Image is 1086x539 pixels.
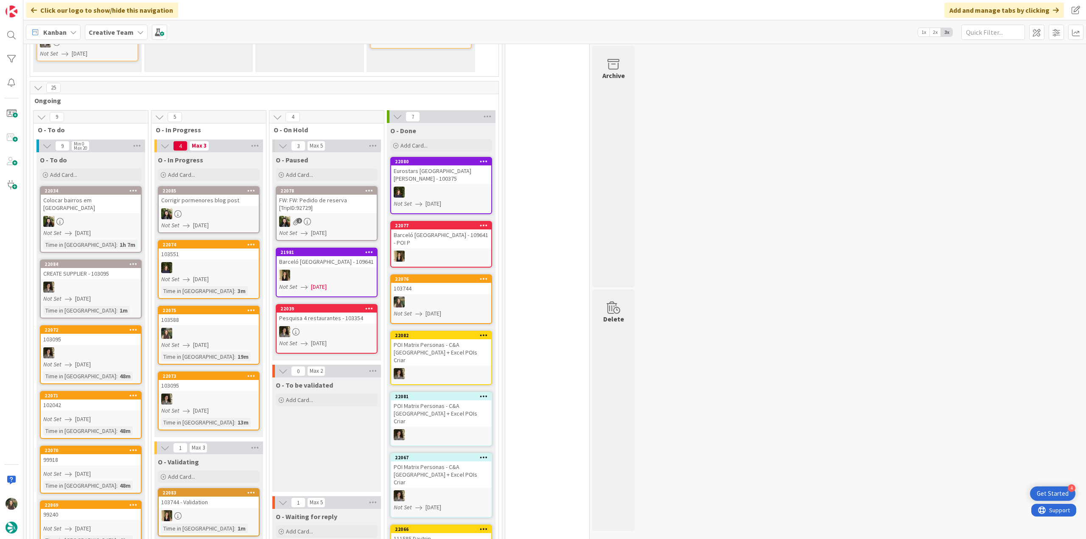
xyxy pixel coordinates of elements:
div: 22039Pesquisa 4 restaurantes - 103354 [277,305,377,324]
a: 22074103551MCNot Set[DATE]Time in [GEOGRAPHIC_DATA]:3m [158,240,260,299]
span: Support [18,1,39,11]
div: Pesquisa 4 restaurantes - 103354 [277,313,377,324]
span: 4 [173,141,188,151]
div: MS [391,490,491,501]
img: MC [161,262,172,273]
div: 22067POI Matrix Personas - C&A [GEOGRAPHIC_DATA] + Excel POIs Criar [391,454,491,488]
div: 22074 [162,242,259,248]
div: 22077Barceló [GEOGRAPHIC_DATA] - 109641 - POI P [391,222,491,248]
div: 22083 [159,489,259,497]
div: Barceló [GEOGRAPHIC_DATA] - 109641 [277,256,377,267]
div: 22073 [159,372,259,380]
a: 22039Pesquisa 4 restaurantes - 103354MSNot Set[DATE] [276,304,378,354]
img: IG [6,498,17,510]
div: Time in [GEOGRAPHIC_DATA] [161,524,234,533]
div: Time in [GEOGRAPHIC_DATA] [161,418,234,427]
div: 22081 [391,393,491,400]
div: 22073103095 [159,372,259,391]
div: 22082POI Matrix Personas - C&A [GEOGRAPHIC_DATA] + Excel POIs Criar [391,332,491,366]
div: 22067 [395,455,491,461]
a: 22078FW: FW: Pedido de reserva [TripID:92729]BCNot Set[DATE] [276,186,378,241]
div: 22084 [41,260,141,268]
i: Not Set [279,229,297,237]
div: 3m [235,286,248,296]
div: 22078FW: FW: Pedido de reserva [TripID:92729] [277,187,377,213]
div: FW: FW: Pedido de reserva [TripID:92729] [277,195,377,213]
div: 22076 [391,275,491,283]
span: O - To do [38,126,137,134]
img: MS [161,394,172,405]
img: SP [161,510,172,521]
a: 22080Eurostars [GEOGRAPHIC_DATA][PERSON_NAME] - 100375MCNot Set[DATE] [390,157,492,214]
div: 1m [118,306,130,315]
span: [DATE] [75,469,91,478]
a: 22076103744IGNot Set[DATE] [390,274,492,324]
div: CREATE SUPPLIER - 103095 [41,268,141,279]
i: Not Set [394,200,412,207]
a: 22083103744 - ValidationSPTime in [GEOGRAPHIC_DATA]:1m [158,488,260,536]
div: Delete [603,314,624,324]
img: SP [394,251,405,262]
span: [DATE] [193,275,209,284]
img: SP [279,270,290,281]
div: 22081POI Matrix Personas - C&A [GEOGRAPHIC_DATA] + Excel POIs Criar [391,393,491,427]
div: 22077 [391,222,491,229]
a: 21981Barceló [GEOGRAPHIC_DATA] - 109641SPNot Set[DATE] [276,248,378,297]
div: 22075 [159,307,259,314]
div: 103588 [159,314,259,325]
i: Not Set [279,283,297,290]
div: 48m [118,426,133,436]
div: 22066 [391,525,491,533]
div: Colocar bairros em [GEOGRAPHIC_DATA] [41,195,141,213]
span: 5 [168,112,182,122]
span: [DATE] [311,339,327,348]
div: 22071102042 [41,392,141,411]
img: MS [394,490,405,501]
div: Open Get Started checklist, remaining modules: 4 [1030,486,1075,501]
span: : [234,524,235,533]
span: O - To be validated [276,381,333,389]
div: 22080 [395,159,491,165]
a: 22067POI Matrix Personas - C&A [GEOGRAPHIC_DATA] + Excel POIs CriarMSNot Set[DATE] [390,453,492,518]
div: 22074103551 [159,241,259,260]
span: [DATE] [425,199,441,208]
div: 22080Eurostars [GEOGRAPHIC_DATA][PERSON_NAME] - 100375 [391,158,491,184]
div: 22069 [41,501,141,509]
div: Time in [GEOGRAPHIC_DATA] [161,286,234,296]
a: 22034Colocar bairros em [GEOGRAPHIC_DATA]BCNot Set[DATE]Time in [GEOGRAPHIC_DATA]:1h 7m [40,186,142,253]
div: 99918 [41,454,141,465]
span: [DATE] [75,360,91,369]
span: [DATE] [75,415,91,424]
div: MS [159,394,259,405]
div: Corrigir pormenores blog post [159,195,259,206]
span: [DATE] [425,503,441,512]
div: IG [159,328,259,339]
img: MS [43,347,54,358]
span: O - Paused [276,156,308,164]
span: [DATE] [311,282,327,291]
div: Max 2 [310,369,323,373]
i: Not Set [43,229,62,237]
div: 22072 [45,327,141,333]
div: Get Started [1037,489,1069,498]
div: 99240 [41,509,141,520]
div: BC [41,216,141,227]
span: 2 [297,218,302,223]
div: 21981 [280,249,377,255]
span: 1 [291,497,305,508]
div: 22085Corrigir pormenores blog post [159,187,259,206]
div: Time in [GEOGRAPHIC_DATA] [43,426,116,436]
div: 22075103588 [159,307,259,325]
div: Max 5 [310,500,323,505]
div: 22075 [162,307,259,313]
div: 22072 [41,326,141,334]
div: MS [391,368,491,379]
span: Add Card... [400,142,428,149]
div: Archive [602,70,625,81]
div: 2206999240 [41,501,141,520]
div: 22078 [280,188,377,194]
div: 22074 [159,241,259,249]
a: 22085Corrigir pormenores blog postBCNot Set[DATE] [158,186,260,233]
div: 103095 [159,380,259,391]
div: 2207099918 [41,447,141,465]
